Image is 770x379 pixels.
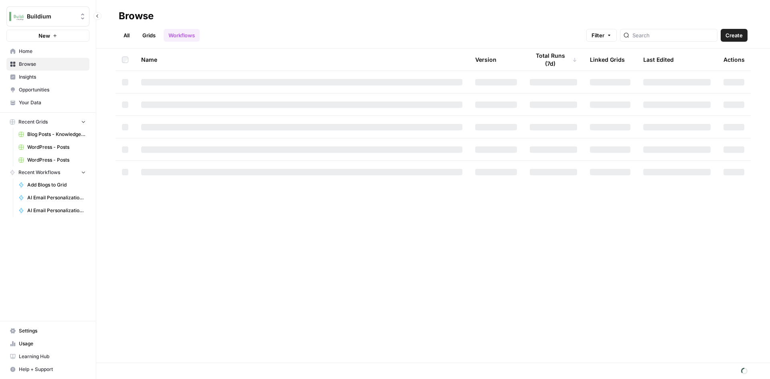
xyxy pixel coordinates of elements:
[15,141,89,154] a: WordPress - Posts
[725,31,743,39] span: Create
[6,324,89,337] a: Settings
[19,86,86,93] span: Opportunities
[119,10,154,22] div: Browse
[586,29,617,42] button: Filter
[643,49,674,71] div: Last Edited
[138,29,160,42] a: Grids
[19,340,86,347] span: Usage
[6,45,89,58] a: Home
[530,49,577,71] div: Total Runs (7d)
[6,350,89,363] a: Learning Hub
[19,73,86,81] span: Insights
[27,131,86,138] span: Blog Posts - Knowledge Base.csv
[15,204,89,217] a: AI Email Personalization + Buyer Summary
[19,366,86,373] span: Help + Support
[632,31,714,39] input: Search
[19,99,86,106] span: Your Data
[27,181,86,188] span: Add Blogs to Grid
[19,61,86,68] span: Browse
[119,29,134,42] a: All
[19,327,86,334] span: Settings
[475,49,496,71] div: Version
[27,156,86,164] span: WordPress - Posts
[6,6,89,26] button: Workspace: Buildium
[6,363,89,376] button: Help + Support
[164,29,200,42] a: Workflows
[15,191,89,204] a: AI Email Personalization + Buyer Summary2
[19,48,86,55] span: Home
[723,49,745,71] div: Actions
[19,353,86,360] span: Learning Hub
[15,178,89,191] a: Add Blogs to Grid
[6,83,89,96] a: Opportunities
[6,96,89,109] a: Your Data
[6,166,89,178] button: Recent Workflows
[38,32,50,40] span: New
[141,49,462,71] div: Name
[18,118,48,126] span: Recent Grids
[27,12,75,20] span: Buildium
[6,337,89,350] a: Usage
[27,207,86,214] span: AI Email Personalization + Buyer Summary
[27,144,86,151] span: WordPress - Posts
[6,30,89,42] button: New
[6,116,89,128] button: Recent Grids
[27,194,86,201] span: AI Email Personalization + Buyer Summary2
[6,58,89,71] a: Browse
[15,154,89,166] a: WordPress - Posts
[15,128,89,141] a: Blog Posts - Knowledge Base.csv
[721,29,748,42] button: Create
[592,31,604,39] span: Filter
[590,49,625,71] div: Linked Grids
[9,9,24,24] img: Buildium Logo
[6,71,89,83] a: Insights
[18,169,60,176] span: Recent Workflows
